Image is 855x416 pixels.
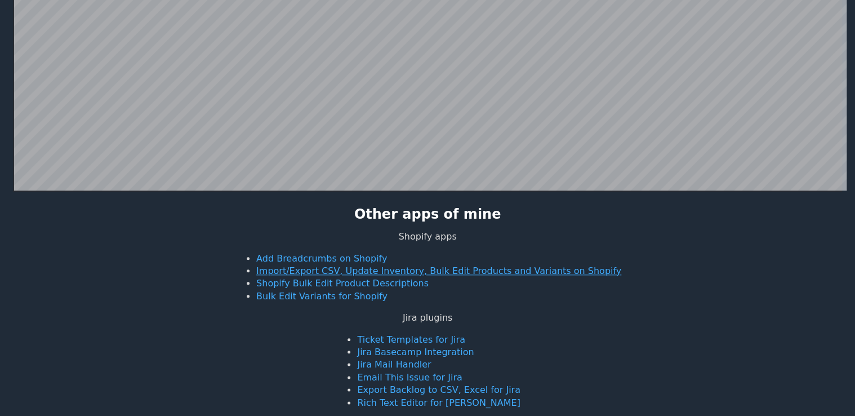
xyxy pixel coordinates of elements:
[357,372,462,383] a: Email This Issue for Jira
[357,359,431,370] a: Jira Mail Handler
[354,205,501,224] h2: Other apps of mine
[256,291,388,302] a: Bulk Edit Variants for Shopify
[256,278,429,289] a: Shopify Bulk Edit Product Descriptions
[256,265,621,276] a: Import/Export CSV, Update Inventory, Bulk Edit Products and Variants on Shopify
[357,397,520,408] a: Rich Text Editor for [PERSON_NAME]
[256,253,387,264] a: Add Breadcrumbs on Shopify
[357,384,520,395] a: Export Backlog to CSV, Excel for Jira
[357,334,465,345] a: Ticket Templates for Jira
[357,347,474,357] a: Jira Basecamp Integration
